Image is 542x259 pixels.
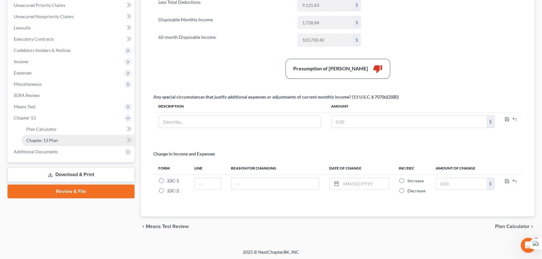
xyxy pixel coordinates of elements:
span: Miscellaneous [14,81,42,87]
th: Reason for Changing [226,162,325,175]
th: Amount of Change [431,162,499,175]
span: Chapter 13 Plan [26,138,58,143]
a: Executory Contracts [9,33,135,45]
a: Unsecured Nonpriority Claims [9,11,135,22]
div: $ [353,17,360,28]
span: Means Test [14,104,35,109]
span: 22C-2 [167,188,179,193]
span: Unsecured Priority Claims [14,3,65,8]
span: SOFA Review [14,93,40,98]
button: Plan Calculator chevron_right [495,224,534,229]
span: Means Test Review [146,224,189,229]
input: 0.00 [331,116,487,128]
span: Chapter 13 [14,115,36,120]
a: Lawsuits [9,22,135,33]
span: Decrease [407,188,426,193]
p: Change in Income and Expenses [153,151,215,157]
div: $ [353,34,360,46]
th: Description [153,100,326,113]
i: chevron_right [529,224,534,229]
span: Increase [407,178,424,183]
label: Disposable Monthly Income [155,16,294,29]
i: chevron_left [141,224,146,229]
span: Plan Calculator [495,224,529,229]
span: Income [14,59,28,64]
div: Any special circumstances that justify additional expenses or adjustments of current monthly inco... [153,94,399,100]
a: Review & File [8,185,135,198]
label: 60-month Disposable Income [155,34,294,46]
button: chevron_left Means Test Review [141,224,189,229]
span: Codebtors Insiders & Notices [14,48,71,53]
a: SOFA Review [9,90,135,101]
iframe: Intercom live chat [521,238,536,253]
input: 0.00 [436,178,487,190]
span: Unsecured Nonpriority Claims [14,14,74,19]
input: -- [195,178,221,190]
input: 0.00 [298,34,353,46]
a: Plan Calculator [21,124,135,135]
span: Plan Calculator [26,126,57,132]
th: Amount [326,100,499,113]
input: MM/DD/YYYY [341,178,388,190]
div: Presumption of [PERSON_NAME] [293,65,368,72]
th: Date of Change [324,162,394,175]
span: Expenses [14,70,32,75]
div: $ [487,116,494,128]
a: Download & Print [8,167,135,182]
a: Chapter 13 Plan [21,135,135,146]
span: 4 [534,238,539,243]
span: Lawsuits [14,25,31,30]
span: Executory Contracts [14,36,54,42]
th: Form [153,162,189,175]
span: Additional Documents [14,149,58,154]
span: 22C-1 [167,178,179,183]
input: -- [231,178,319,190]
th: Inc/Dec [394,162,431,175]
th: Line [189,162,226,175]
input: 0.00 [298,17,353,28]
input: Describe... [159,116,321,128]
i: thumb_down [373,64,382,74]
div: $ [487,178,494,190]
